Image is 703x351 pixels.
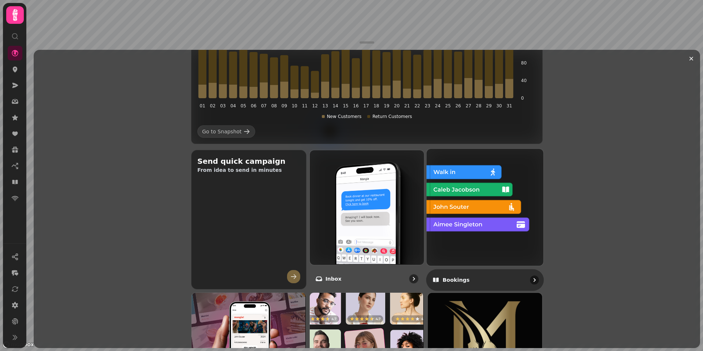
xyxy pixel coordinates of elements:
p: From idea to send in minutes [197,166,300,174]
svg: go to [531,276,538,284]
a: BookingsBookings [426,148,544,291]
tspan: 28 [476,103,481,108]
tspan: 29 [486,103,492,108]
tspan: 10 [292,103,297,108]
tspan: 12 [312,103,318,108]
tspan: 30 [496,103,502,108]
p: Bookings [443,276,470,284]
tspan: 13 [323,103,328,108]
tspan: 24 [435,103,440,108]
a: Go to Snapshot [197,125,255,138]
tspan: 0 [521,96,524,101]
tspan: 23 [425,103,430,108]
tspan: 03 [220,103,226,108]
tspan: 04 [230,103,236,108]
button: Send quick campaignFrom idea to send in minutes [191,150,306,289]
tspan: 18 [373,103,379,108]
tspan: 17 [363,103,369,108]
tspan: 16 [353,103,358,108]
img: Bookings [426,148,543,265]
tspan: 40 [521,78,527,83]
a: Mapbox logo [2,340,34,349]
h2: Send quick campaign [197,156,300,166]
tspan: 09 [282,103,287,108]
tspan: 26 [455,103,461,108]
a: InboxInbox [309,150,425,289]
tspan: 06 [251,103,256,108]
tspan: 22 [414,103,420,108]
tspan: 19 [384,103,389,108]
div: New Customers [322,114,362,119]
svg: go to [410,275,417,282]
tspan: 27 [466,103,471,108]
div: Return Customers [367,114,412,119]
img: Inbox [309,149,424,264]
tspan: 21 [404,103,410,108]
tspan: 08 [271,103,277,108]
tspan: 25 [445,103,451,108]
tspan: 11 [302,103,308,108]
tspan: 15 [343,103,348,108]
tspan: 01 [200,103,205,108]
tspan: 07 [261,103,267,108]
tspan: 31 [506,103,512,108]
tspan: 20 [394,103,399,108]
p: Inbox [326,275,342,282]
button: Close drawer [685,53,697,64]
div: Go to Snapshot [202,128,242,135]
tspan: 14 [332,103,338,108]
tspan: 80 [521,60,527,66]
tspan: 05 [241,103,246,108]
tspan: 02 [210,103,215,108]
